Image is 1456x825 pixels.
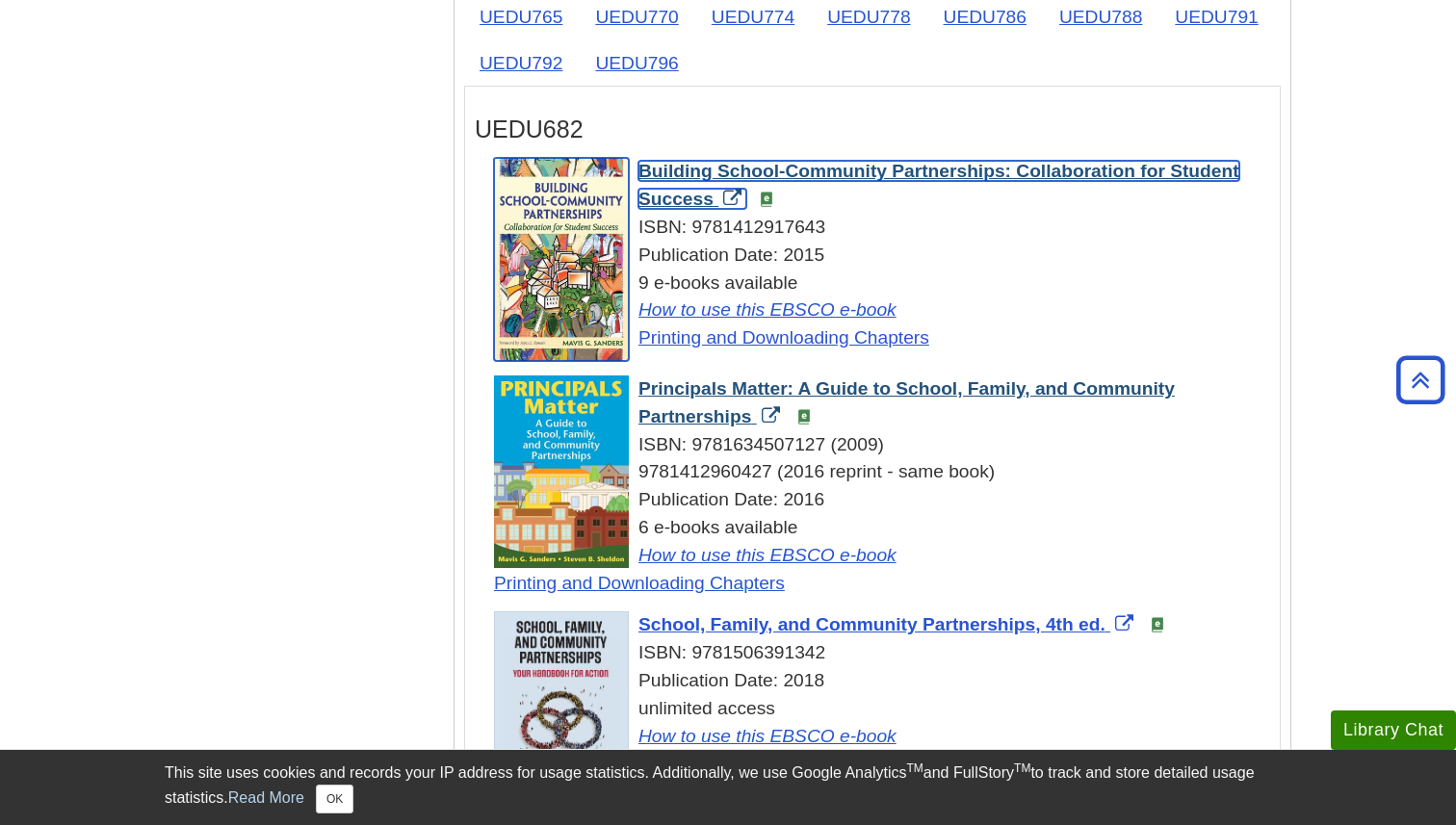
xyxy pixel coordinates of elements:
[638,726,897,746] a: How to use this EBSCO e-book
[638,378,1175,426] span: Principals Matter: A Guide to School, Family, and Community Partnerships
[464,39,578,87] a: UEDU792
[316,785,353,813] button: Close
[1150,617,1165,632] img: e-Book
[165,761,1291,813] div: This site uses cookies and records your IP address for usage statistics. Additionally, we use Goo...
[494,695,1270,751] div: unlimited access
[1390,367,1451,393] a: Back to Top
[475,116,1270,143] h3: UEDU682
[228,789,304,806] a: Read More
[494,611,629,786] img: Cover Art
[906,761,923,775] sup: TM
[494,270,1270,352] div: 9 e-books available
[494,514,1270,597] div: 6 e-books available
[796,409,812,425] img: e-Book
[494,639,1270,667] div: ISBN: 9781506391342
[638,614,1138,634] a: Link opens in new window
[759,192,774,207] img: e-Book
[638,614,1105,634] span: School, Family, and Community Partnerships, 4th ed.
[494,573,785,593] a: Printing and Downloading Chapters
[494,431,1270,487] div: ISBN: 9781634507127 (2009) 9781412960427 (2016 reprint - same book)
[638,161,1239,209] span: Building School-Community Partnerships: Collaboration for Student Success
[494,158,629,361] img: Cover Art
[580,39,693,87] a: UEDU796
[1331,710,1456,750] button: Library Chat
[1014,761,1030,775] sup: TM
[638,378,1175,426] a: Link opens in new window
[494,375,629,568] img: Cover Art
[494,486,1270,514] div: Publication Date: 2016
[638,327,929,348] a: Printing and Downloading Chapters
[494,242,1270,270] div: Publication Date: 2015
[638,299,897,320] a: How to use this EBSCO e-book
[494,667,1270,695] div: Publication Date: 2018
[638,545,897,565] a: How to use this EBSCO e-book
[494,214,1270,242] div: ISBN: 9781412917643
[638,161,1239,209] a: Link opens in new window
